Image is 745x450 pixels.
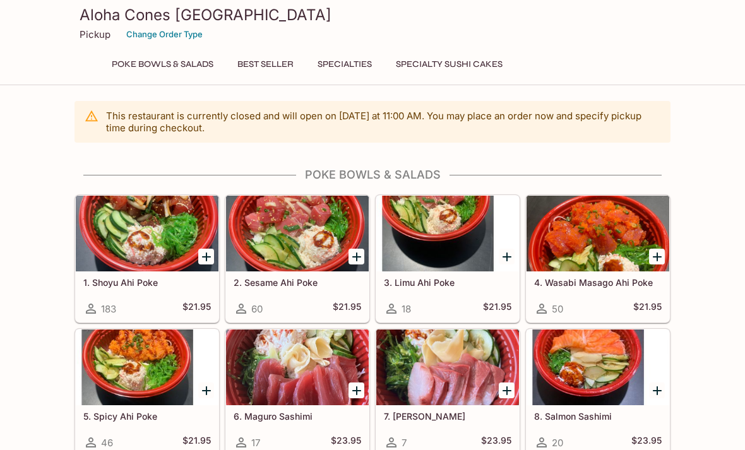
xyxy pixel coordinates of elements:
button: Poke Bowls & Salads [105,56,220,73]
div: 6. Maguro Sashimi [226,329,369,405]
h4: Poke Bowls & Salads [74,168,670,182]
span: 183 [101,303,116,315]
button: Specialties [311,56,379,73]
h5: $23.95 [631,435,662,450]
div: 4. Wasabi Masago Ahi Poke [527,196,669,271]
h5: $23.95 [331,435,361,450]
h5: $21.95 [182,301,211,316]
h5: 5. Spicy Ahi Poke [83,411,211,422]
button: Add 1. Shoyu Ahi Poke [198,249,214,264]
span: 60 [251,303,263,315]
button: Add 3. Limu Ahi Poke [499,249,515,264]
button: Add 2. Sesame Ahi Poke [349,249,364,264]
span: 18 [402,303,411,315]
span: 17 [251,437,260,449]
h5: 2. Sesame Ahi Poke [234,277,361,288]
h5: $23.95 [481,435,511,450]
a: 3. Limu Ahi Poke18$21.95 [376,195,520,323]
button: Add 5. Spicy Ahi Poke [198,382,214,398]
div: 3. Limu Ahi Poke [376,196,519,271]
a: 2. Sesame Ahi Poke60$21.95 [225,195,369,323]
h5: 4. Wasabi Masago Ahi Poke [534,277,662,288]
h5: 3. Limu Ahi Poke [384,277,511,288]
button: Add 7. Hamachi Sashimi [499,382,515,398]
h5: $21.95 [483,301,511,316]
span: 46 [101,437,113,449]
div: 8. Salmon Sashimi [527,329,669,405]
h5: $21.95 [633,301,662,316]
div: 2. Sesame Ahi Poke [226,196,369,271]
button: Add 6. Maguro Sashimi [349,382,364,398]
span: 20 [552,437,563,449]
h5: 6. Maguro Sashimi [234,411,361,422]
h5: $21.95 [182,435,211,450]
h5: 7. [PERSON_NAME] [384,411,511,422]
p: This restaurant is currently closed and will open on [DATE] at 11:00 AM . You may place an order ... [106,110,660,134]
button: Specialty Sushi Cakes [389,56,510,73]
div: 7. Hamachi Sashimi [376,329,519,405]
p: Pickup [80,28,110,40]
button: Add 4. Wasabi Masago Ahi Poke [649,249,665,264]
span: 50 [552,303,563,315]
a: 1. Shoyu Ahi Poke183$21.95 [75,195,219,323]
h5: $21.95 [333,301,361,316]
h5: 8. Salmon Sashimi [534,411,662,422]
div: 5. Spicy Ahi Poke [76,329,218,405]
h3: Aloha Cones [GEOGRAPHIC_DATA] [80,5,665,25]
button: Add 8. Salmon Sashimi [649,382,665,398]
a: 4. Wasabi Masago Ahi Poke50$21.95 [526,195,670,323]
button: Best Seller [230,56,301,73]
button: Change Order Type [121,25,208,44]
span: 7 [402,437,407,449]
h5: 1. Shoyu Ahi Poke [83,277,211,288]
div: 1. Shoyu Ahi Poke [76,196,218,271]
